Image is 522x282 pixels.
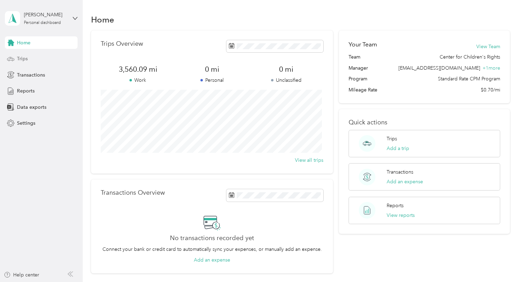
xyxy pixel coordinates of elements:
[438,75,500,82] span: Standard Rate CPM Program
[481,86,500,94] span: $0.70/mi
[101,64,175,74] span: 3,560.09 mi
[483,243,522,282] iframe: Everlance-gr Chat Button Frame
[17,120,35,127] span: Settings
[440,53,500,61] span: Center for Children's Rights
[101,40,143,47] p: Trips Overview
[194,256,230,264] button: Add an expense
[387,135,397,142] p: Trips
[349,119,500,126] p: Quick actions
[17,87,35,95] span: Reports
[175,77,249,84] p: Personal
[387,145,409,152] button: Add a trip
[24,21,61,25] div: Personal dashboard
[387,202,404,209] p: Reports
[249,77,323,84] p: Unclassified
[387,178,423,185] button: Add an expense
[170,235,254,242] h2: No transactions recorded yet
[387,212,415,219] button: View reports
[476,43,500,50] button: View Team
[295,157,323,164] button: View all trips
[91,16,114,23] h1: Home
[387,168,413,176] p: Transactions
[175,64,249,74] span: 0 mi
[4,271,39,279] button: Help center
[483,65,500,71] span: + 1 more
[102,246,322,253] p: Connect your bank or credit card to automatically sync your expenses, or manually add an expense.
[398,65,480,71] span: [EMAIL_ADDRESS][DOMAIN_NAME]
[349,75,367,82] span: Program
[17,104,46,111] span: Data exports
[17,39,30,46] span: Home
[349,86,377,94] span: Mileage Rate
[349,64,368,72] span: Manager
[349,40,377,49] h2: Your Team
[249,64,323,74] span: 0 mi
[24,11,67,18] div: [PERSON_NAME]
[17,71,45,79] span: Transactions
[17,55,28,62] span: Trips
[349,53,360,61] span: Team
[101,77,175,84] p: Work
[101,189,165,196] p: Transactions Overview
